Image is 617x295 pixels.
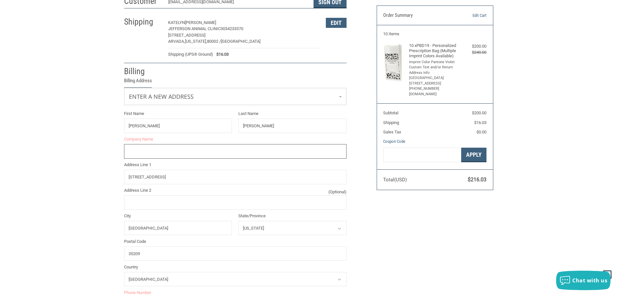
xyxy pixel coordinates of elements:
[185,39,207,44] span: [US_STATE],
[124,110,232,117] label: First Name
[238,213,347,219] label: State/Province
[468,176,486,183] span: $216.03
[383,31,486,37] h3: 10 Items
[168,51,213,58] span: Shipping (UPS® Ground)
[383,139,405,144] a: Coupon Code
[124,88,346,105] a: Enter or select a different address
[124,17,162,27] h2: Shipping
[124,162,347,168] label: Address Line 1
[124,66,162,77] h2: Billing
[238,110,347,117] label: Last Name
[409,60,459,65] li: Imprint Color Pantone Violet
[185,20,216,25] span: [PERSON_NAME]
[383,110,398,115] span: Subtotal
[168,20,185,25] span: KATELYN
[124,238,347,245] label: Postal Code
[168,33,205,38] span: [STREET_ADDRESS]
[409,43,459,59] h4: 10 x PBD19 - Personalized Prescription Bag (Multiple Imprint Colors Available)
[572,277,607,284] span: Chat with us
[556,271,611,290] button: Chat with us
[383,130,401,134] span: Sales Tax
[476,130,486,134] span: $0.00
[124,187,347,194] label: Address Line 2
[453,12,486,19] a: Edit Cart
[383,12,453,19] h3: Order Summary
[129,93,194,100] span: Enter a new address
[221,26,243,31] span: 3034233370
[124,213,232,219] label: City
[472,110,486,115] span: $200.00
[168,39,185,44] span: ARVADA,
[221,39,260,44] span: [GEOGRAPHIC_DATA]
[124,136,347,142] label: Company Name
[474,120,486,125] span: $16.03
[461,148,486,162] button: Apply
[461,43,486,50] div: $200.00
[328,189,347,195] small: (Optional)
[213,51,229,58] span: $16.03
[124,264,347,270] label: Country
[383,120,399,125] span: Shipping
[461,49,486,56] div: $240.00
[124,77,152,88] legend: Billing Address
[207,39,221,44] span: 80002 /
[383,177,407,183] span: Total (USD)
[326,18,347,28] button: Edit
[168,26,221,31] span: JEFFERSON ANIMAL CLINIC
[409,65,459,97] li: Custom Text and/or Return Address Info [GEOGRAPHIC_DATA] [STREET_ADDRESS] [PHONE_NUMBER] [DOMAIN_...
[383,148,461,162] input: Gift Certificate or Coupon Code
